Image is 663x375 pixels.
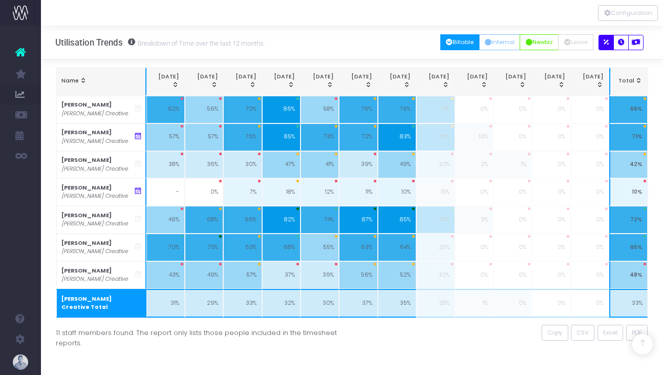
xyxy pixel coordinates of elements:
[61,212,112,219] strong: [PERSON_NAME]
[455,123,494,151] td: 10%
[558,34,593,50] button: Leave
[416,123,455,151] td: 70%
[339,289,377,318] td: 37%
[576,328,589,337] span: CSV
[301,68,339,96] th: May 25: activate to sort column ascending
[455,234,494,261] td: 0%
[532,151,570,179] td: 0%
[494,178,532,206] td: 0%
[440,34,480,50] button: Billable
[597,325,624,341] button: Excel
[301,289,339,318] td: 30%
[56,289,146,318] th: [PERSON_NAME] Creative Total
[576,73,604,89] div: [DATE]
[416,206,455,234] td: 72%
[416,151,455,179] td: 32%
[494,261,532,289] td: 0%
[609,96,648,123] td: 66%
[61,101,112,109] strong: [PERSON_NAME]
[532,178,570,206] td: 0%
[262,234,301,261] td: 68%
[223,68,262,96] th: Mar 25: activate to sort column ascending
[223,96,262,123] td: 70%
[632,328,642,337] span: PDF
[262,178,301,206] td: 18%
[532,68,570,96] th: Nov 25: activate to sort column ascending
[416,234,455,261] td: 25%
[185,123,223,151] td: 57%
[494,96,532,123] td: 0%
[301,96,339,123] td: 58%
[301,178,339,206] td: 12%
[61,239,112,247] strong: [PERSON_NAME]
[609,261,648,289] td: 48%
[61,275,128,283] i: [PERSON_NAME] Creative
[598,5,658,21] div: Vertical button group
[262,123,301,151] td: 85%
[455,68,494,96] th: Sep 25: activate to sort column ascending
[339,123,377,151] td: 72%
[626,325,648,341] button: PDF
[378,96,416,123] td: 76%
[532,234,570,261] td: 0%
[494,151,532,179] td: 1%
[494,234,532,261] td: 0%
[615,77,643,85] div: Total
[532,289,570,318] td: 0%
[455,96,494,123] td: 0%
[378,261,416,289] td: 52%
[135,37,265,48] small: Breakdown of Time over the last 12 months.
[61,137,128,145] i: [PERSON_NAME] Creative
[378,151,416,179] td: 49%
[422,73,450,89] div: [DATE]
[571,123,609,151] td: 0%
[185,68,223,96] th: Feb 25: activate to sort column ascending
[460,73,488,89] div: [DATE]
[416,96,455,123] td: 71%
[55,37,265,48] h3: Utilisation Trends
[339,96,377,123] td: 76%
[223,234,262,261] td: 63%
[185,96,223,123] td: 56%
[301,261,339,289] td: 39%
[455,151,494,179] td: 2%
[223,123,262,151] td: 76%
[520,34,559,50] button: Newbiz
[56,68,146,96] th: Name: activate to sort column ascending
[571,289,609,318] td: 0%
[223,206,262,234] td: 66%
[61,220,128,228] i: [PERSON_NAME] Creative
[378,234,416,261] td: 64%
[598,5,658,21] button: Configuration
[61,192,128,200] i: [PERSON_NAME] Creative
[345,73,372,89] div: [DATE]
[542,325,568,341] button: Copy
[185,234,223,261] td: 75%
[383,73,411,89] div: [DATE]
[146,261,185,289] td: 43%
[13,355,28,370] img: images/default_profile_image.png
[494,68,532,96] th: Oct 25: activate to sort column ascending
[571,325,595,341] button: CSV
[262,289,301,318] td: 32%
[378,289,416,318] td: 35%
[571,68,609,96] th: Dec 25: activate to sort column ascending
[571,96,609,123] td: 0%
[455,178,494,206] td: 0%
[416,261,455,289] td: 32%
[532,261,570,289] td: 0%
[571,234,609,261] td: 0%
[223,261,262,289] td: 57%
[306,73,334,89] div: [DATE]
[339,206,377,234] td: 87%
[416,289,455,318] td: 28%
[416,178,455,206] td: 15%
[479,34,521,50] button: Internal
[609,234,648,261] td: 65%
[185,178,223,206] td: 0%
[301,206,339,234] td: 74%
[262,151,301,179] td: 47%
[223,178,262,206] td: 7%
[494,206,532,234] td: 0%
[146,123,185,151] td: 57%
